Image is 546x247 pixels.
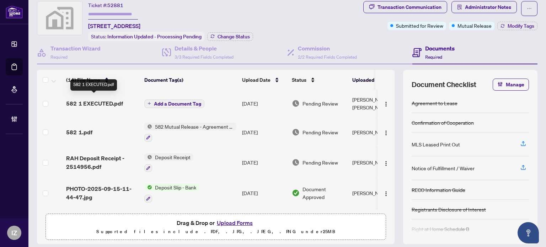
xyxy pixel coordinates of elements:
[177,218,255,227] span: Drag & Drop or
[349,208,403,239] td: [PERSON_NAME]
[383,191,389,197] img: Logo
[292,76,306,84] span: Status
[148,102,151,105] span: plus
[239,208,289,239] td: [DATE]
[349,90,403,117] td: [PERSON_NAME] [PERSON_NAME]
[349,117,403,147] td: [PERSON_NAME]
[383,161,389,166] img: Logo
[144,123,236,142] button: Status Icon582 Mutual Release - Agreement to Lease - Commercial
[303,100,338,107] span: Pending Review
[380,187,392,199] button: Logo
[289,70,349,90] th: Status
[66,154,139,171] span: RAH Deposit Receipt - 2514956.pdf
[6,5,23,18] img: logo
[363,1,447,13] button: Transaction Communication
[518,222,539,243] button: Open asap
[292,128,300,136] img: Document Status
[465,1,511,13] span: Administrator Notes
[107,2,123,9] span: 52881
[66,76,100,84] span: (14) File Name
[239,90,289,117] td: [DATE]
[412,80,476,90] span: Document Checklist
[292,159,300,166] img: Document Status
[88,22,140,30] span: [STREET_ADDRESS]
[152,183,199,191] span: Deposit Slip - Bank
[349,70,403,90] th: Uploaded By
[239,178,289,208] td: [DATE]
[11,228,17,238] span: IZ
[303,185,347,201] span: Document Approved
[396,22,443,29] span: Submitted for Review
[144,153,152,161] img: Status Icon
[506,79,524,90] span: Manage
[412,186,465,194] div: RECO Information Guide
[303,159,338,166] span: Pending Review
[292,100,300,107] img: Document Status
[242,76,271,84] span: Upload Date
[412,119,474,127] div: Confirmation of Cooperation
[383,101,389,107] img: Logo
[175,54,234,60] span: 3/3 Required Fields Completed
[107,33,202,40] span: Information Updated - Processing Pending
[380,157,392,168] button: Logo
[152,153,193,161] span: Deposit Receipt
[298,44,357,53] h4: Commission
[412,205,486,213] div: Registrants Disclosure of Interest
[50,227,381,236] p: Supported files include .PDF, .JPG, .JPEG, .PNG under 25 MB
[457,22,492,29] span: Mutual Release
[63,70,141,90] th: (14) File Name
[380,98,392,109] button: Logo
[50,54,68,60] span: Required
[493,79,529,91] button: Manage
[215,218,255,227] button: Upload Forms
[425,54,442,60] span: Required
[298,54,357,60] span: 2/2 Required Fields Completed
[154,101,201,106] span: Add a Document Tag
[457,5,462,10] span: solution
[303,128,338,136] span: Pending Review
[239,147,289,178] td: [DATE]
[144,183,199,203] button: Status IconDeposit Slip - Bank
[412,164,475,172] div: Notice of Fulfillment / Waiver
[292,189,300,197] img: Document Status
[152,123,236,130] span: 582 Mutual Release - Agreement to Lease - Commercial
[144,123,152,130] img: Status Icon
[412,140,460,148] div: MLS Leased Print Out
[412,99,457,107] div: Agreement to Lease
[508,23,534,28] span: Modify Tags
[37,1,82,35] img: svg%3e
[349,147,403,178] td: [PERSON_NAME]
[144,100,204,108] button: Add a Document Tag
[425,44,455,53] h4: Documents
[66,128,92,136] span: 582 1.pdf
[144,153,193,172] button: Status IconDeposit Receipt
[88,1,123,9] div: Ticket #:
[451,1,517,13] button: Administrator Notes
[218,34,250,39] span: Change Status
[527,6,532,11] span: ellipsis
[349,178,403,208] td: [PERSON_NAME]
[497,22,537,30] button: Modify Tags
[207,32,253,41] button: Change Status
[46,214,386,240] span: Drag & Drop orUpload FormsSupported files include .PDF, .JPG, .JPEG, .PNG under25MB
[239,70,289,90] th: Upload Date
[380,127,392,138] button: Logo
[175,44,234,53] h4: Details & People
[383,130,389,136] img: Logo
[141,70,239,90] th: Document Tag(s)
[50,44,101,53] h4: Transaction Wizard
[66,99,123,108] span: 582 1 EXECUTED.pdf
[70,79,117,91] div: 582 1 EXECUTED.pdf
[144,183,152,191] img: Status Icon
[66,184,139,202] span: PHOTO-2025-09-15-11-44-47.jpg
[378,1,441,13] div: Transaction Communication
[239,117,289,147] td: [DATE]
[88,32,204,41] div: Status:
